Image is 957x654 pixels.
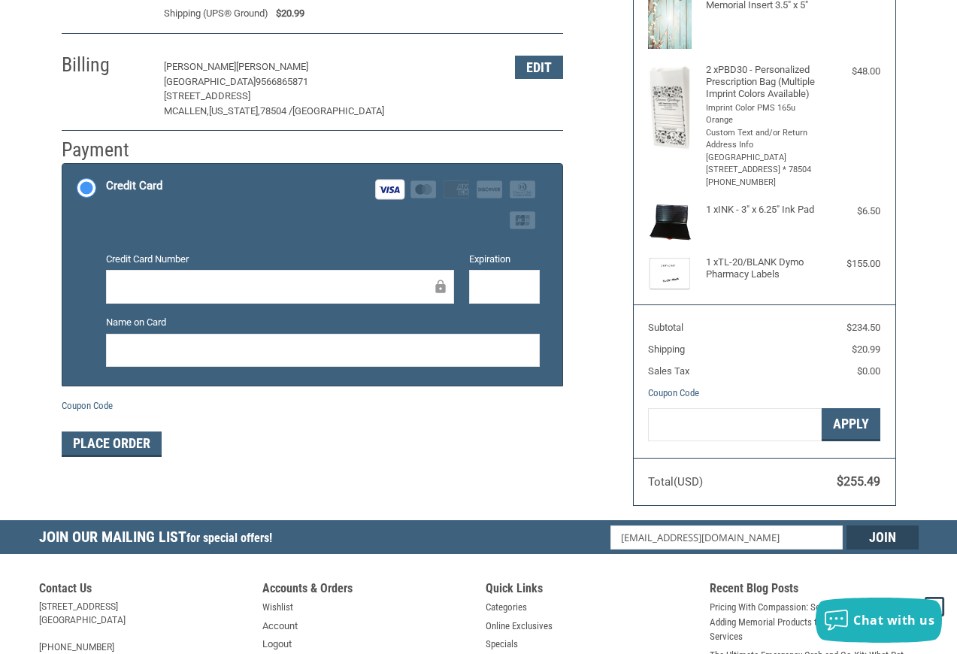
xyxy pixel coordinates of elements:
[164,105,209,117] span: McAllen,
[852,344,880,355] span: $20.99
[186,531,272,545] span: for special offers!
[648,408,822,442] input: Gift Certificate or Coupon Code
[164,6,268,21] span: Shipping (UPS® Ground)
[486,581,695,600] h5: Quick Links
[62,431,162,457] button: Place Order
[262,619,298,634] a: Account
[62,400,113,411] a: Coupon Code
[706,64,819,101] h4: 2 x PBD30 - Personalized Prescription Bag (Multiple Imprint Colors Available)
[469,252,541,267] label: Expiration
[648,387,699,398] a: Coupon Code
[816,598,942,643] button: Chat with us
[62,138,150,162] h2: Payment
[39,581,248,600] h5: Contact Us
[515,56,563,79] button: Edit
[710,600,919,644] a: Pricing With Compassion: Sensitive Approaches to Adding Memorial Products to Your Veterinary Serv...
[706,127,819,189] li: Custom Text and/or Return Address Info [GEOGRAPHIC_DATA][STREET_ADDRESS] * 78504 [PHONE_NUMBER]
[164,61,236,72] span: [PERSON_NAME]
[486,637,518,652] a: Specials
[106,174,162,198] div: Credit Card
[209,105,260,117] span: [US_STATE],
[164,76,256,87] span: [GEOGRAPHIC_DATA]
[846,322,880,333] span: $234.50
[260,105,292,117] span: 78504 /
[822,204,880,219] div: $6.50
[706,256,819,281] h4: 1 x TL-20/BLANK Dymo Pharmacy Labels
[62,53,150,77] h2: Billing
[39,520,280,559] h5: Join Our Mailing List
[822,256,880,271] div: $155.00
[648,365,689,377] span: Sales Tax
[39,600,248,654] address: [STREET_ADDRESS] [GEOGRAPHIC_DATA] [PHONE_NUMBER]
[236,61,308,72] span: [PERSON_NAME]
[822,64,880,79] div: $48.00
[648,322,683,333] span: Subtotal
[164,90,250,101] span: [STREET_ADDRESS]
[262,637,292,652] a: Logout
[106,252,454,267] label: Credit Card Number
[837,474,880,489] span: $255.49
[262,600,293,615] a: Wishlist
[648,475,703,489] span: Total (USD)
[262,581,471,600] h5: Accounts & Orders
[706,204,819,216] h4: 1 x INK - 3" x 6.25" Ink Pad
[610,525,843,550] input: Email
[106,315,540,330] label: Name on Card
[857,365,880,377] span: $0.00
[256,76,308,87] span: 9566865871
[706,102,819,127] li: Imprint Color PMS 165u Orange
[292,105,384,117] span: [GEOGRAPHIC_DATA]
[486,600,527,615] a: Categories
[710,581,919,600] h5: Recent Blog Posts
[486,619,553,634] a: Online Exclusives
[853,612,934,628] span: Chat with us
[822,408,880,442] button: Apply
[846,525,919,550] input: Join
[648,344,685,355] span: Shipping
[268,6,304,21] span: $20.99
